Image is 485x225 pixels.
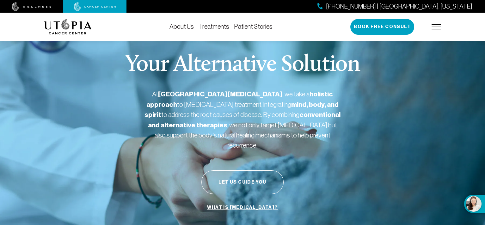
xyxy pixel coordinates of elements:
[125,54,360,76] p: Your Alternative Solution
[432,24,441,29] img: icon-hamburger
[148,111,341,129] strong: conventional and alternative therapies
[199,23,229,30] a: Treatments
[74,2,116,11] img: cancer center
[206,202,279,214] a: What is [MEDICAL_DATA]?
[169,23,194,30] a: About Us
[44,19,92,34] img: logo
[234,23,273,30] a: Patient Stories
[146,90,333,109] strong: holistic approach
[144,89,341,150] p: At , we take a to [MEDICAL_DATA] treatment, integrating to address the root causes of disease. By...
[12,2,52,11] img: wellness
[326,2,472,11] span: [PHONE_NUMBER] | [GEOGRAPHIC_DATA], [US_STATE]
[201,170,284,194] button: Let Us Guide You
[317,2,472,11] a: [PHONE_NUMBER] | [GEOGRAPHIC_DATA], [US_STATE]
[350,19,414,35] button: Book Free Consult
[158,90,283,98] strong: [GEOGRAPHIC_DATA][MEDICAL_DATA]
